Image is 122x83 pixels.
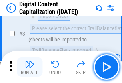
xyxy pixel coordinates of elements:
[96,5,102,11] img: Support
[25,59,34,69] img: Run All
[38,11,70,21] div: Import Sheet
[50,59,60,69] img: Undo
[19,0,92,16] div: Digital Content Capitalization ([DATE])
[19,30,25,37] span: # 3
[76,70,86,75] div: Skip
[76,59,86,69] img: Skip
[21,70,39,75] div: Run All
[68,57,94,77] button: Skip
[49,70,61,75] div: Undo
[100,61,113,73] img: Main button
[30,46,93,55] div: TrailBalanceFlat - imported
[17,57,42,77] button: Run All
[6,3,16,13] img: Back
[42,57,68,77] button: Undo
[106,3,116,13] img: Settings menu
